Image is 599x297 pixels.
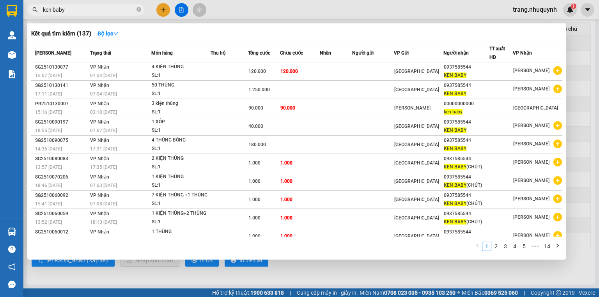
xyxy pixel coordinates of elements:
span: KEN BABY [444,146,466,151]
span: close-circle [136,6,141,14]
span: 15:16 [DATE] [35,110,62,115]
span: VP Nhận [90,156,109,161]
span: 17:11 [DATE] [35,91,62,97]
div: 0937585544 [444,228,489,236]
span: 1.250.000 [248,87,270,92]
span: Món hàng [151,50,173,56]
div: SL: 1 [152,200,210,208]
span: 18:13 [DATE] [90,219,117,225]
span: question-circle [8,246,16,253]
span: KEN BABY [444,164,466,170]
div: SL: 1 [152,90,210,98]
div: 00000000000 [444,100,489,108]
span: VP Nhận [90,119,109,125]
span: 1.000 [280,233,292,239]
div: 0937585544 [444,81,489,90]
span: KEN BABY [444,127,466,133]
span: [GEOGRAPHIC_DATA] [394,69,439,74]
div: 7 KIỆN THÙNG +1 THÙNG [152,191,210,200]
div: (CHÚT) [444,200,489,208]
button: right [553,242,562,251]
span: [GEOGRAPHIC_DATA] [394,197,439,202]
button: left [473,242,482,251]
div: (CHÚT) [444,218,489,226]
span: plus-circle [553,158,562,166]
img: solution-icon [8,70,16,78]
span: VP Nhận [90,138,109,143]
span: plus-circle [553,176,562,185]
span: plus-circle [553,66,562,75]
span: [PERSON_NAME] [513,141,549,147]
li: Previous Page [473,242,482,251]
span: [PERSON_NAME] [513,233,549,238]
span: 90.000 [280,105,295,111]
span: [PERSON_NAME] [513,178,549,183]
span: [GEOGRAPHIC_DATA] [394,215,439,221]
span: 15:41 [DATE] [35,201,62,207]
span: [PERSON_NAME] [513,123,549,128]
span: 1.000 [248,215,261,221]
a: 2 [492,242,500,251]
div: SG2510080083 [35,155,88,163]
span: plus-circle [553,231,562,240]
span: 1.000 [248,179,261,184]
span: plus-circle [553,121,562,130]
li: 2 [491,242,501,251]
li: Next Page [553,242,562,251]
span: message [8,281,16,288]
span: plus-circle [553,140,562,148]
span: VP Nhận [90,83,109,88]
div: 4 THÙNG BÓNG [152,136,210,145]
div: 1 KIỆN THÙNG+2 THÙNG [152,209,210,218]
span: plus-circle [553,194,562,203]
div: SG2510130141 [35,81,88,90]
span: [PERSON_NAME] [394,105,431,111]
div: SL: 1 [152,71,210,80]
div: SG2510070206 [35,173,88,181]
span: Thu hộ [211,50,225,56]
a: 4 [510,242,519,251]
div: 0937585544 [444,118,489,126]
span: VP Nhận [90,193,109,198]
span: 90.000 [248,105,263,111]
span: 1.000 [280,197,292,202]
img: warehouse-icon [8,228,16,236]
span: 180.000 [248,142,266,147]
h3: Kết quả tìm kiếm ( 137 ) [31,30,91,38]
span: Trạng thái [90,50,111,56]
span: 120.000 [280,69,298,74]
span: [GEOGRAPHIC_DATA] [394,160,439,166]
div: SL: 1 [152,218,210,226]
span: Người nhận [443,50,469,56]
div: 3 kiện thùng [152,99,210,108]
img: warehouse-icon [8,51,16,59]
div: SL: 1 [152,163,210,171]
span: down [113,31,119,36]
div: SG2510060059 [35,210,88,218]
span: 17:31 [DATE] [90,146,117,152]
div: 0937585544 [444,155,489,163]
div: SG2510060092 [35,191,88,200]
span: close-circle [136,7,141,12]
div: 50 THÙNG [152,81,210,90]
span: 18:55 [DATE] [35,128,62,133]
span: plus-circle [553,213,562,221]
div: SG2510130077 [35,63,88,71]
img: warehouse-icon [8,31,16,39]
div: 0937585544 [444,191,489,200]
span: [PERSON_NAME] [513,196,549,202]
span: [GEOGRAPHIC_DATA] [394,124,439,129]
a: 1 [482,242,491,251]
li: 14 [541,242,553,251]
div: 0937585544 [444,173,489,181]
div: SL: 1 [152,108,210,117]
span: [PERSON_NAME] [513,214,549,220]
span: 07:04 [DATE] [90,91,117,97]
span: [PERSON_NAME] [513,68,549,73]
span: VP Gửi [394,50,409,56]
span: 18:46 [DATE] [35,183,62,188]
span: 40.000 [248,124,263,129]
span: Chưa cước [280,50,303,56]
span: 1.000 [280,179,292,184]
